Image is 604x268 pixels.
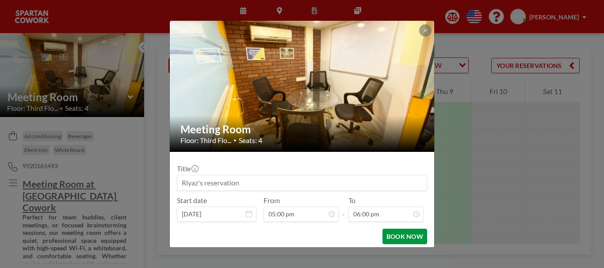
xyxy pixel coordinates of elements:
label: From [264,196,280,205]
button: BOOK NOW [382,229,427,244]
input: Riyaz's reservation [177,175,427,190]
span: • [233,137,237,143]
label: Start date [177,196,207,205]
label: Title [177,164,198,173]
span: - [342,199,345,219]
h2: Meeting Room [180,123,424,136]
label: To [348,196,356,205]
span: Floor: Third Flo... [180,136,231,145]
span: Seats: 4 [239,136,262,145]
